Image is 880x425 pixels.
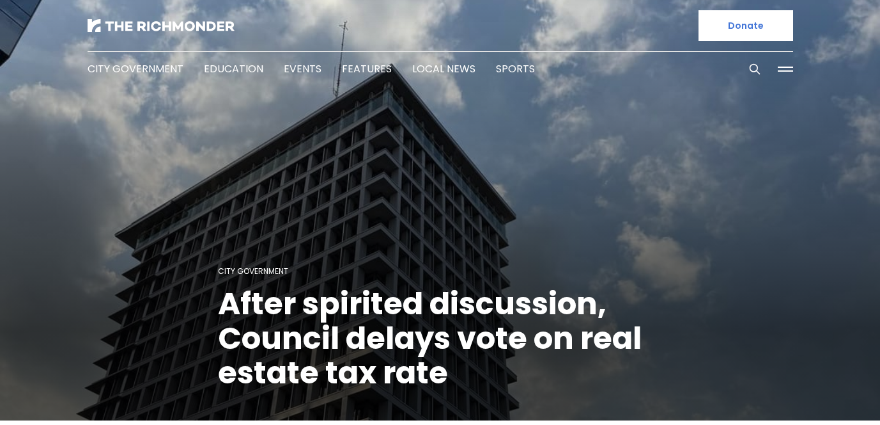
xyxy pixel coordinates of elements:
[772,362,880,425] iframe: portal-trigger
[218,287,663,390] h1: After spirited discussion, Council delays vote on real estate tax rate
[88,19,235,32] img: The Richmonder
[412,61,475,76] a: Local News
[88,61,183,76] a: City Government
[745,60,764,79] button: Search this site
[699,10,793,41] a: Donate
[284,61,321,76] a: Events
[342,61,392,76] a: Features
[496,61,535,76] a: Sports
[204,61,263,76] a: Education
[218,266,288,277] a: City Government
